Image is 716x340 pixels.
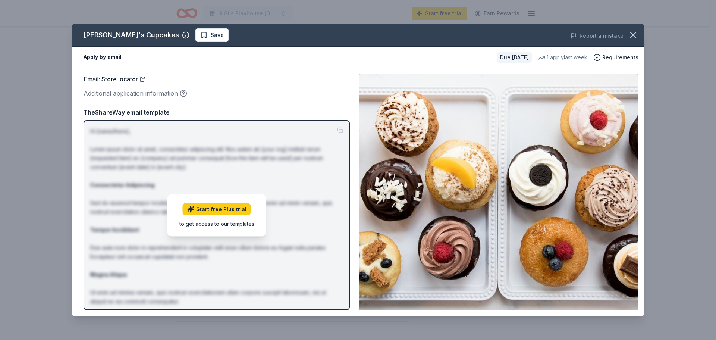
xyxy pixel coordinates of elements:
button: Requirements [593,53,638,62]
div: Additional application information [84,88,350,98]
div: 1 apply last week [538,53,587,62]
a: Start free Plus trial [183,203,251,215]
div: Email : [84,74,350,84]
div: TheShareWay email template [84,107,350,117]
button: Apply by email [84,50,122,65]
button: Report a mistake [571,31,624,40]
strong: Tempor Incididunt [90,227,139,233]
button: Save [195,28,229,42]
div: to get access to our templates [179,219,254,227]
strong: Consectetur Adipiscing [90,182,154,188]
strong: Magna Aliqua [90,271,127,278]
a: Store locator [101,74,145,84]
span: Save [211,31,224,40]
span: Requirements [602,53,638,62]
div: [PERSON_NAME]'s Cupcakes [84,29,179,41]
img: Image for Molly's Cupcakes [359,74,638,310]
div: Due [DATE] [497,52,532,63]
